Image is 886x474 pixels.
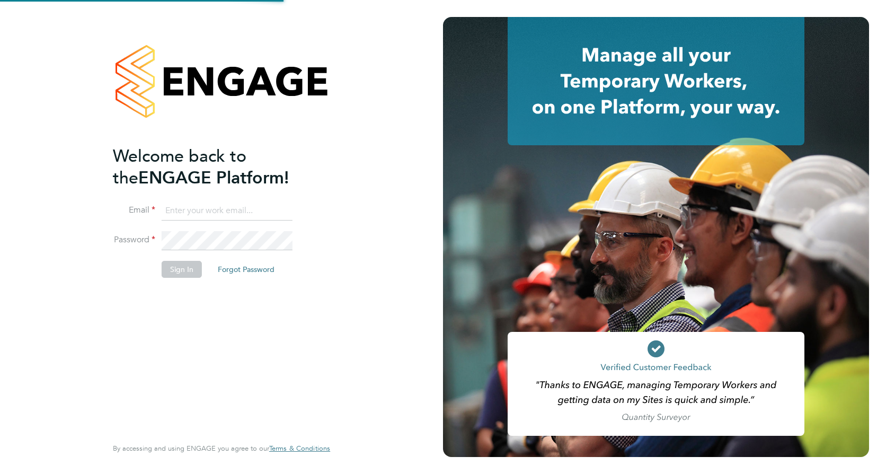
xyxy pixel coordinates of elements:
h2: ENGAGE Platform! [113,145,320,189]
button: Forgot Password [209,261,283,278]
button: Sign In [162,261,202,278]
span: Welcome back to the [113,146,246,188]
input: Enter your work email... [162,201,293,221]
label: Email [113,205,155,216]
span: By accessing and using ENGAGE you agree to our [113,444,330,453]
a: Terms & Conditions [269,444,330,453]
label: Password [113,234,155,245]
